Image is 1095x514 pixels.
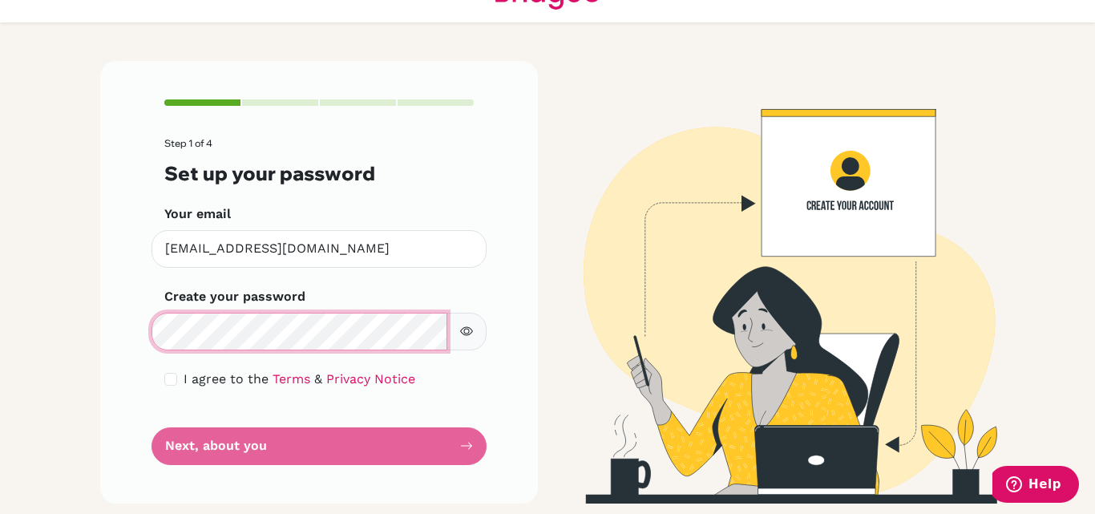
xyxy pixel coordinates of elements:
[164,137,212,149] span: Step 1 of 4
[273,371,310,387] a: Terms
[314,371,322,387] span: &
[164,162,474,185] h3: Set up your password
[164,287,305,306] label: Create your password
[164,204,231,224] label: Your email
[326,371,415,387] a: Privacy Notice
[992,466,1079,506] iframe: Opens a widget where you can find more information
[152,230,487,268] input: Insert your email*
[184,371,269,387] span: I agree to the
